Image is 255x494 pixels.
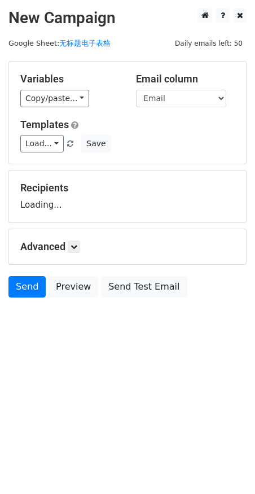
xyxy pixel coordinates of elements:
div: Loading... [20,182,235,211]
a: Templates [20,119,69,130]
a: Daily emails left: 50 [171,39,247,47]
span: Daily emails left: 50 [171,37,247,50]
h5: Recipients [20,182,235,194]
h5: Variables [20,73,119,85]
a: Copy/paste... [20,90,89,107]
h2: New Campaign [8,8,247,28]
button: Save [81,135,111,152]
h5: Email column [136,73,235,85]
a: Preview [49,276,98,298]
a: Send [8,276,46,298]
h5: Advanced [20,241,235,253]
small: Google Sheet: [8,39,111,47]
a: Send Test Email [101,276,187,298]
a: Load... [20,135,64,152]
a: 无标题电子表格 [59,39,111,47]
